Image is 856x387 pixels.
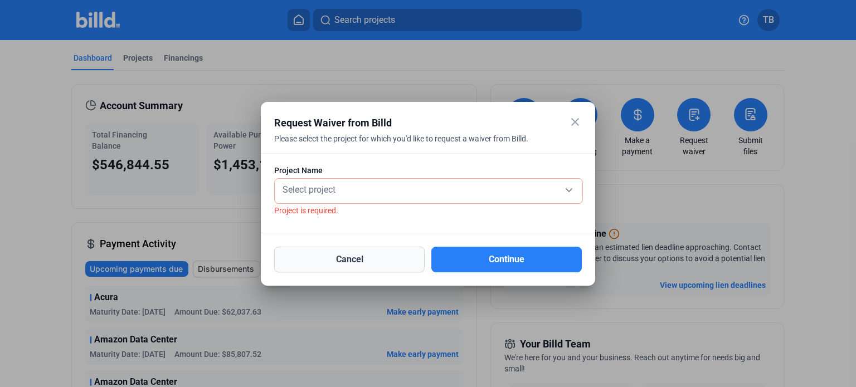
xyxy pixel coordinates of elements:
button: Continue [431,247,582,272]
mat-icon: close [568,115,582,129]
div: Request Waiver from Billd [274,115,554,131]
span: Project Name [274,165,323,176]
i: Project is required. [274,206,338,215]
span: Select project [283,184,335,195]
button: Cancel [274,247,425,272]
div: Please select the project for which you'd like to request a waiver from Billd. [274,133,554,158]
